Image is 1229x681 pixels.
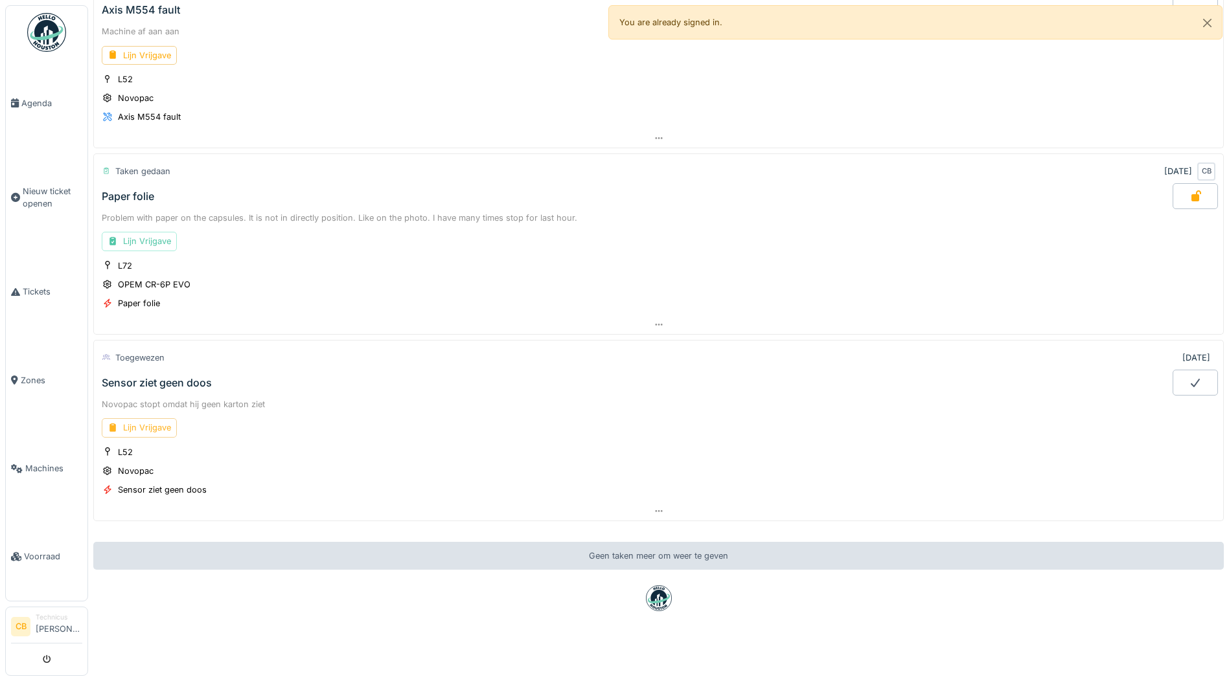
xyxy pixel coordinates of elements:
div: Toegewezen [115,352,165,364]
div: Paper folie [102,190,154,203]
div: Novopac [118,465,154,477]
div: Geen taken meer om weer te geven [93,542,1224,570]
img: badge-BVDL4wpA.svg [646,585,672,611]
div: Taken gedaan [115,165,170,177]
div: Problem with paper on the capsules. It is not in directly position. Like on the photo. I have man... [102,212,1215,224]
div: [DATE] [1182,352,1210,364]
div: L52 [118,446,133,458]
button: Close [1193,6,1222,40]
div: Novopac [118,92,154,104]
div: L52 [118,73,133,85]
a: Tickets [6,248,87,336]
span: Nieuw ticket openen [23,185,82,210]
a: Zones [6,336,87,424]
div: L72 [118,260,132,272]
div: Sensor ziet geen doos [118,484,207,496]
li: [PERSON_NAME] [36,612,82,640]
div: Sensor ziet geen doos [102,377,212,389]
div: OPEM CR-6P EVO [118,278,190,291]
li: CB [11,617,30,636]
span: Agenda [21,97,82,109]
a: Machines [6,425,87,513]
a: CB Technicus[PERSON_NAME] [11,612,82,643]
div: Lijn Vrijgave [102,232,177,251]
div: Machine af aan aan [102,25,1215,38]
span: Zones [21,374,82,386]
div: Lijn Vrijgave [102,46,177,65]
a: Nieuw ticket openen [6,147,87,248]
div: Novopac stopt omdat hij geen karton ziet [102,398,1215,410]
span: Machines [25,462,82,474]
a: Agenda [6,59,87,147]
div: Axis M554 fault [102,4,180,16]
a: Voorraad [6,513,87,601]
div: CB [1197,162,1215,181]
div: Technicus [36,612,82,622]
span: Tickets [23,285,82,298]
div: Lijn Vrijgave [102,418,177,437]
div: Paper folie [118,297,160,309]
span: Voorraad [24,550,82,563]
div: You are already signed in. [608,5,1223,39]
div: [DATE] [1164,165,1192,177]
div: Axis M554 fault [118,111,181,123]
img: Badge_color-CXgf-gQk.svg [27,13,66,52]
